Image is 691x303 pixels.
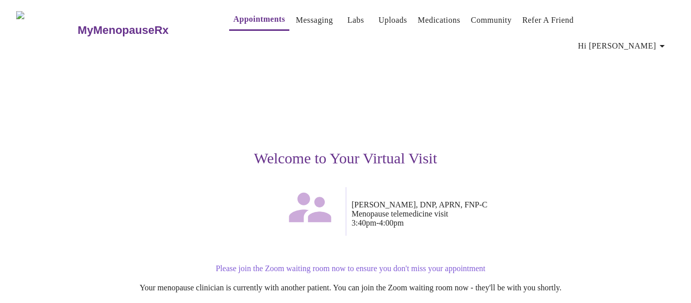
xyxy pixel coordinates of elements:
[374,10,411,30] button: Uploads
[34,150,657,167] h3: Welcome to Your Virtual Visit
[16,11,76,49] img: MyMenopauseRx Logo
[348,13,364,27] a: Labs
[471,13,512,27] a: Community
[229,9,289,31] button: Appointments
[414,10,464,30] button: Medications
[233,12,285,26] a: Appointments
[522,13,574,27] a: Refer a Friend
[339,10,372,30] button: Labs
[578,39,668,53] span: Hi [PERSON_NAME]
[467,10,516,30] button: Community
[378,13,407,27] a: Uploads
[292,10,337,30] button: Messaging
[518,10,578,30] button: Refer a Friend
[418,13,460,27] a: Medications
[44,264,657,273] p: Please join the Zoom waiting room now to ensure you don't miss your appointment
[44,283,657,292] p: Your menopause clinician is currently with another patient. You can join the Zoom waiting room no...
[76,13,209,48] a: MyMenopauseRx
[78,24,169,37] h3: MyMenopauseRx
[296,13,333,27] a: Messaging
[352,200,657,228] p: [PERSON_NAME], DNP, APRN, FNP-C Menopause telemedicine visit 3:40pm - 4:00pm
[574,36,672,56] button: Hi [PERSON_NAME]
